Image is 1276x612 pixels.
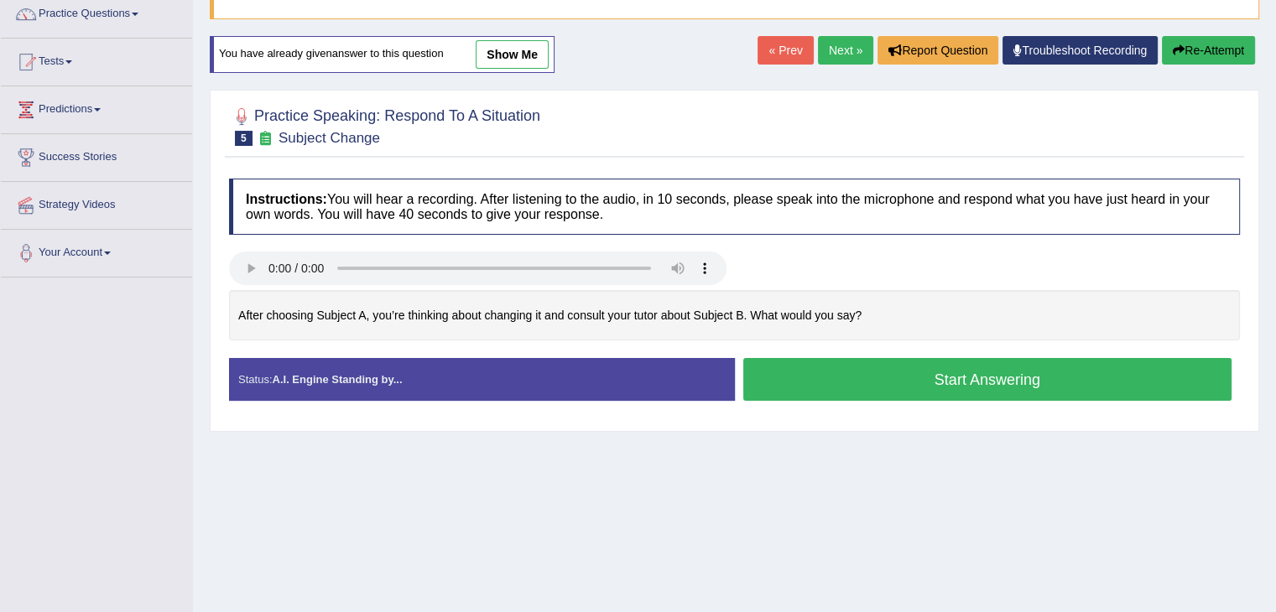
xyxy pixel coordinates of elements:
[272,373,402,386] strong: A.I. Engine Standing by...
[476,40,549,69] a: show me
[1,230,192,272] a: Your Account
[758,36,813,65] a: « Prev
[246,192,327,206] b: Instructions:
[1162,36,1255,65] button: Re-Attempt
[1,39,192,80] a: Tests
[818,36,873,65] a: Next »
[210,36,555,73] div: You have already given answer to this question
[1,182,192,224] a: Strategy Videos
[229,358,735,401] div: Status:
[229,104,540,146] h2: Practice Speaking: Respond To A Situation
[1003,36,1158,65] a: Troubleshoot Recording
[235,131,253,146] span: 5
[229,290,1240,341] div: After choosing Subject A, you’re thinking about changing it and consult your tutor about Subject ...
[229,179,1240,235] h4: You will hear a recording. After listening to the audio, in 10 seconds, please speak into the mic...
[743,358,1232,401] button: Start Answering
[257,131,274,147] small: Exam occurring question
[1,86,192,128] a: Predictions
[279,130,380,146] small: Subject Change
[1,134,192,176] a: Success Stories
[878,36,998,65] button: Report Question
